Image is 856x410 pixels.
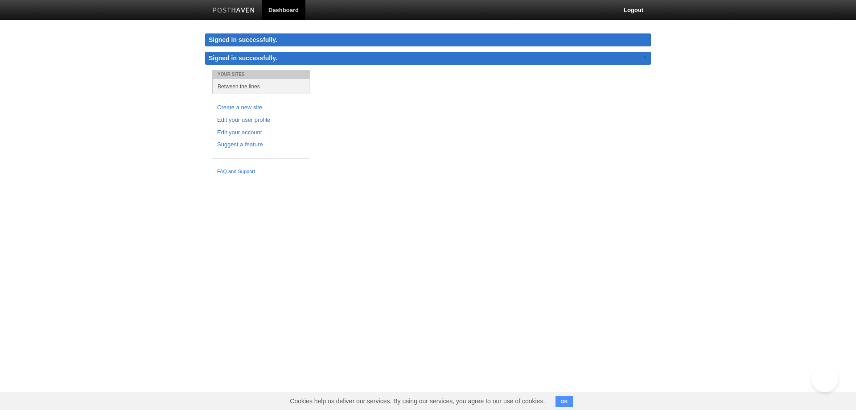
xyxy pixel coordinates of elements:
div: Signed in successfully. [205,33,651,46]
span: Cookies help us deliver our services. By using our services, you agree to our use of cookies. [281,392,554,410]
a: Between the lines [213,79,310,94]
a: Edit your user profile [217,116,305,125]
a: Suggest a feature [217,140,305,149]
button: OK [556,396,573,407]
a: × [641,52,649,63]
li: Your Sites [212,70,310,79]
iframe: Help Scout Beacon - Open [811,365,838,392]
a: Edit your account [217,128,305,137]
span: Signed in successfully. [209,54,277,62]
img: Posthaven-bar [213,8,255,14]
a: FAQ and Support [217,168,305,176]
a: Create a new site [217,103,305,112]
